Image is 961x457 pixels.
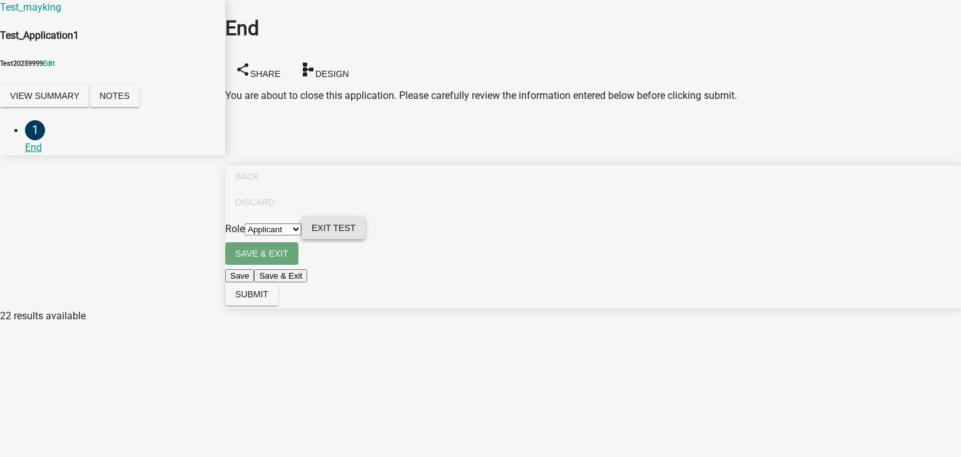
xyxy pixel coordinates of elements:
[235,289,268,299] span: Submit
[225,57,290,85] button: shareShare
[250,68,280,78] span: Share
[43,59,55,68] wm-modal-confirm: Edit Application Number
[235,172,259,182] span: Back
[225,191,285,213] button: Discard
[43,59,55,68] a: Edit
[89,91,140,103] wm-modal-confirm: Notes
[312,223,355,233] span: Exit Test
[225,165,269,188] button: Back
[89,85,140,107] button: Notes
[315,68,349,78] span: Design
[25,140,215,155] div: End
[235,61,250,76] i: share
[225,283,278,306] button: Submit
[235,249,288,259] span: Save & Exit
[225,88,961,113] div: You are about to close this application. Please carefully review the information entered below be...
[302,217,365,239] button: Exit Test
[300,61,315,76] i: schema
[225,13,961,43] h1: End
[25,120,45,140] div: 1
[290,57,359,85] button: schemaDesign
[225,242,298,265] button: Save & Exit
